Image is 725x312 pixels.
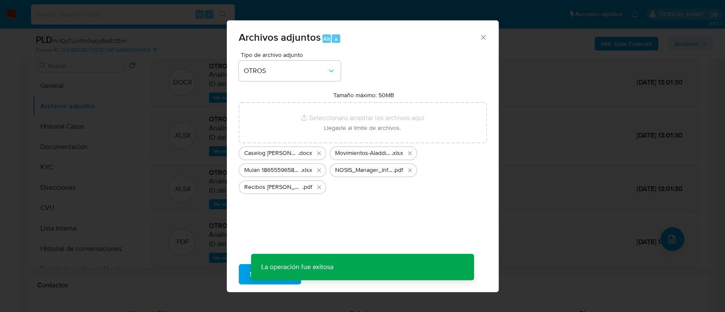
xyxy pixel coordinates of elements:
[244,183,302,191] span: Recibos [PERSON_NAME] may - [DATE] [PERSON_NAME]
[314,182,324,192] button: Eliminar Recibos de sueldo may - jun 25 Fernando Eric Suarez.pdf
[244,166,301,174] span: Mulan 1865559658_2025_07_17_19_06_19
[335,149,392,157] span: Movimientos-Aladdin-[PERSON_NAME] [PERSON_NAME]
[335,35,338,43] span: a
[239,61,341,81] button: OTROS
[302,183,312,191] span: .pdf
[392,149,403,157] span: .xlsx
[314,165,324,175] button: Eliminar Mulan 1865559658_2025_07_17_19_06_19.xlsx
[244,149,298,157] span: Caselog [PERSON_NAME] [PERSON_NAME]
[333,91,394,99] label: Tamaño máximo: 50MB
[314,148,324,158] button: Eliminar Caselog Maia Abril Eugeni Suzzi.docx
[479,33,487,41] button: Cerrar
[323,35,330,43] span: Alt
[251,254,344,280] p: La operación fue exitosa
[241,52,343,58] span: Tipo de archivo adjunto
[298,149,312,157] span: .docx
[316,265,343,284] span: Cancelar
[250,265,290,284] span: Subir archivo
[393,166,403,174] span: .pdf
[239,264,301,284] button: Subir archivo
[239,30,321,45] span: Archivos adjuntos
[335,166,393,174] span: NOSIS_Manager_InformeIndividual_27462572994_654924_20250728113528
[405,148,415,158] button: Eliminar Movimientos-Aladdin-Maia Abril Eugeni Suzzi.xlsx
[239,143,487,194] ul: Archivos seleccionados
[405,165,415,175] button: Eliminar NOSIS_Manager_InformeIndividual_27462572994_654924_20250728113528.pdf
[244,67,327,75] span: OTROS
[301,166,312,174] span: .xlsx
